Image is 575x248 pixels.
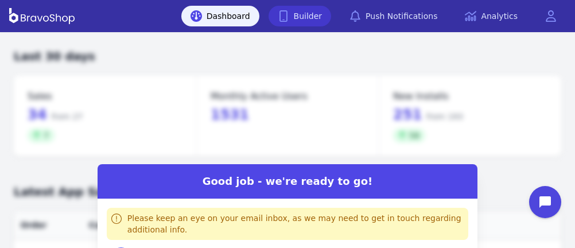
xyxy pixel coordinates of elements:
img: BravoShop [9,8,75,24]
a: Analytics [456,6,527,26]
a: Dashboard [181,6,259,26]
a: Push Notifications [340,6,446,26]
h2: Good job - we're ready to go! [98,173,477,189]
div: Please keep an eye on your email inbox, as we may need to get in touch regarding additional info. [127,212,464,235]
a: Builder [269,6,332,26]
